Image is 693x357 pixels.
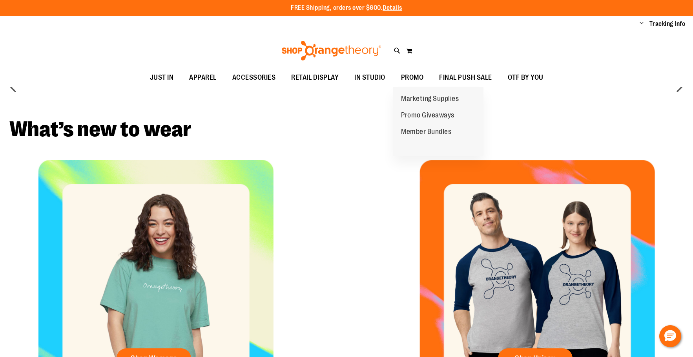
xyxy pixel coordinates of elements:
span: OTF BY YOU [508,69,543,86]
button: Hello, have a question? Let’s chat. [659,325,681,347]
p: FREE Shipping, orders over $600. [291,4,402,13]
span: Member Bundles [401,128,451,137]
ul: PROMO [393,87,483,156]
span: PROMO [401,69,424,86]
button: Account menu [640,20,644,28]
a: ACCESSORIES [224,69,284,87]
a: RETAIL DISPLAY [283,69,346,87]
a: Tracking Info [649,20,686,28]
button: prev [6,79,22,95]
button: next [671,79,687,95]
span: JUST IN [150,69,174,86]
a: Marketing Supplies [393,91,467,107]
span: Promo Giveaways [401,111,454,121]
span: Marketing Supplies [401,95,459,104]
h2: What’s new to wear [9,119,684,140]
a: OTF BY YOU [500,69,551,87]
a: Promo Giveaways [393,107,462,124]
span: ACCESSORIES [232,69,276,86]
img: Shop Orangetheory [281,41,382,60]
span: FINAL PUSH SALE [439,69,492,86]
span: IN STUDIO [354,69,385,86]
span: RETAIL DISPLAY [291,69,339,86]
a: IN STUDIO [346,69,393,87]
a: JUST IN [142,69,182,87]
a: FINAL PUSH SALE [431,69,500,87]
span: APPAREL [189,69,217,86]
a: PROMO [393,69,432,87]
a: APPAREL [181,69,224,87]
a: Member Bundles [393,124,459,140]
a: Details [383,4,402,11]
